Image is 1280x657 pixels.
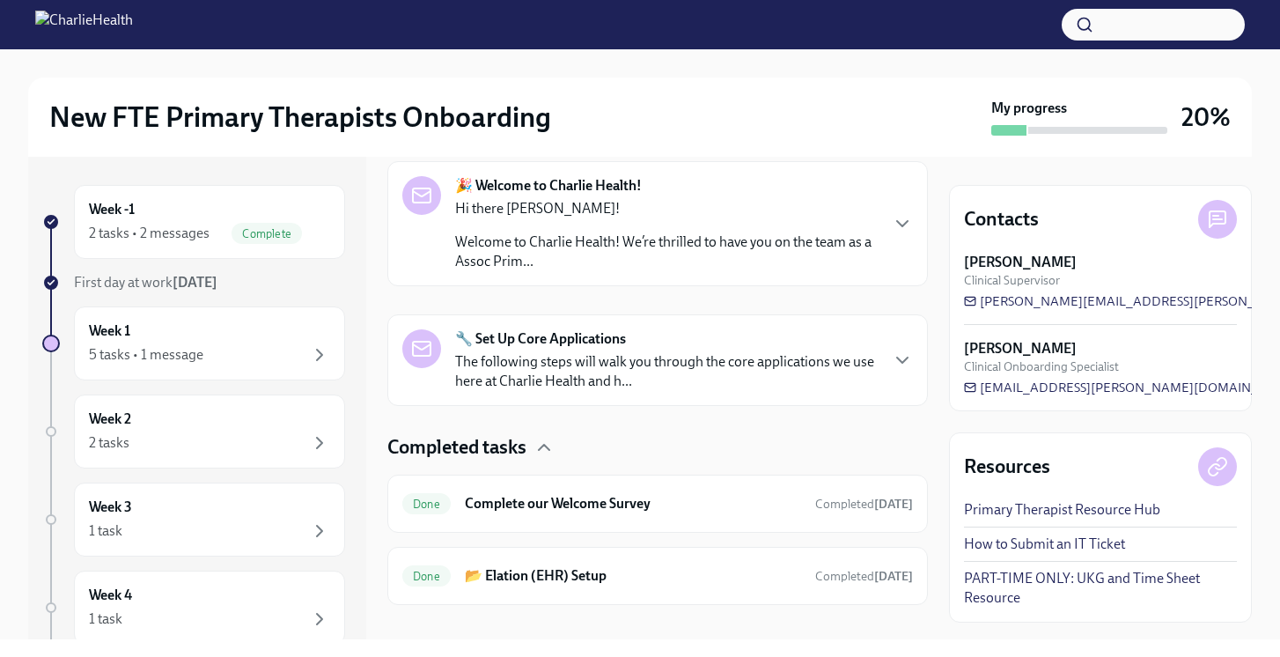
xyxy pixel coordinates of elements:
[387,434,928,461] div: Completed tasks
[89,200,135,219] h6: Week -1
[815,569,913,584] span: Completed
[465,494,801,513] h6: Complete our Welcome Survey
[42,306,345,380] a: Week 15 tasks • 1 message
[89,609,122,629] div: 1 task
[89,586,132,605] h6: Week 4
[964,358,1119,375] span: Clinical Onboarding Specialist
[964,500,1160,520] a: Primary Therapist Resource Hub
[42,395,345,469] a: Week 22 tasks
[402,562,913,590] a: Done📂 Elation (EHR) SetupCompleted[DATE]
[874,569,913,584] strong: [DATE]
[74,274,217,291] span: First day at work
[42,185,345,259] a: Week -12 tasks • 2 messagesComplete
[89,321,130,341] h6: Week 1
[455,352,878,391] p: The following steps will walk you through the core applications we use here at Charlie Health and...
[42,571,345,645] a: Week 41 task
[89,521,122,541] div: 1 task
[1181,101,1231,133] h3: 20%
[232,227,302,240] span: Complete
[964,454,1050,480] h4: Resources
[455,199,878,218] p: Hi there [PERSON_NAME]!
[89,433,129,453] div: 2 tasks
[89,410,131,429] h6: Week 2
[874,497,913,512] strong: [DATE]
[455,329,626,349] strong: 🔧 Set Up Core Applications
[89,345,203,365] div: 5 tasks • 1 message
[42,273,345,292] a: First day at work[DATE]
[465,566,801,586] h6: 📂 Elation (EHR) Setup
[964,569,1237,608] a: PART-TIME ONLY: UKG and Time Sheet Resource
[387,434,526,461] h4: Completed tasks
[815,497,913,512] span: Completed
[964,272,1060,289] span: Clinical Supervisor
[815,496,913,513] span: September 5th, 2025 08:46
[815,568,913,585] span: September 8th, 2025 10:01
[991,99,1067,118] strong: My progress
[42,483,345,557] a: Week 31 task
[89,224,210,243] div: 2 tasks • 2 messages
[49,100,551,135] h2: New FTE Primary Therapists Onboarding
[964,206,1039,233] h4: Contacts
[455,176,642,196] strong: 🎉 Welcome to Charlie Health!
[964,253,1077,272] strong: [PERSON_NAME]
[35,11,133,39] img: CharlieHealth
[455,233,878,271] p: Welcome to Charlie Health! We’re thrilled to have you on the team as a Assoc Prim...
[402,490,913,518] a: DoneComplete our Welcome SurveyCompleted[DATE]
[402,498,451,511] span: Done
[402,570,451,583] span: Done
[964,339,1077,358] strong: [PERSON_NAME]
[89,498,132,517] h6: Week 3
[173,274,217,291] strong: [DATE]
[964,535,1125,554] a: How to Submit an IT Ticket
